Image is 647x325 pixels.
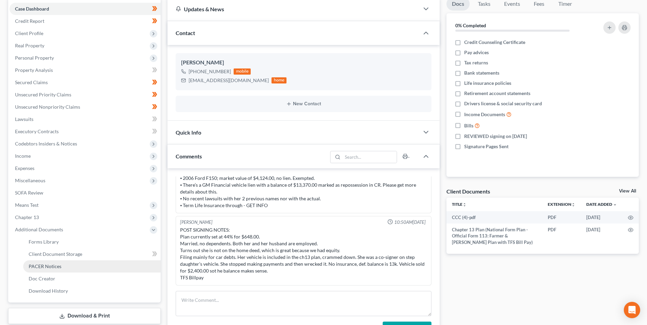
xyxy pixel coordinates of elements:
[15,116,33,122] span: Lawsuits
[23,273,161,285] a: Doc Creator
[464,39,525,46] span: Credit Counseling Certificate
[613,203,617,207] i: expand_more
[342,151,397,163] input: Search...
[15,67,53,73] span: Property Analysis
[464,143,509,150] span: Signature Pages Sent
[548,202,575,207] a: Extensionunfold_more
[464,49,489,56] span: Pay advices
[15,227,63,232] span: Additional Documents
[10,64,161,76] a: Property Analysis
[624,302,640,318] div: Open Intercom Messenger
[455,22,486,28] strong: 0% Completed
[29,251,82,257] span: Client Document Storage
[464,100,542,107] span: Drivers license & social security card
[23,248,161,260] a: Client Document Storage
[181,59,426,67] div: [PERSON_NAME]
[10,113,161,125] a: Lawsuits
[581,223,622,248] td: [DATE]
[15,214,39,220] span: Chapter 13
[23,236,161,248] a: Forms Library
[29,276,55,281] span: Doc Creator
[462,203,467,207] i: unfold_more
[571,203,575,207] i: unfold_more
[15,190,43,196] span: SOFA Review
[446,188,490,195] div: Client Documents
[464,80,511,87] span: Life insurance policies
[464,122,473,129] span: Bills
[180,219,212,226] div: [PERSON_NAME]
[464,90,530,97] span: Retirement account statements
[15,92,71,97] span: Unsecured Priority Claims
[15,30,43,36] span: Client Profile
[10,125,161,138] a: Executory Contracts
[15,202,39,208] span: Means Test
[542,211,581,223] td: PDF
[464,133,527,140] span: REVIEWED signing on [DATE]
[23,260,161,273] a: PACER Notices
[180,227,427,281] div: POST SIGNING NOTES: Plan currently set at 44% for $648.00. Married, no dependents. Both her and h...
[8,308,161,324] a: Download & Print
[29,239,59,245] span: Forms Library
[464,59,488,66] span: Tax returns
[542,223,581,248] td: PDF
[619,189,636,194] a: View All
[10,15,161,27] a: Credit Report
[189,77,269,84] div: [EMAIL_ADDRESS][DOMAIN_NAME]
[176,30,195,36] span: Contact
[10,3,161,15] a: Case Dashboard
[15,55,54,61] span: Personal Property
[10,89,161,101] a: Unsecured Priority Claims
[464,111,505,118] span: Income Documents
[189,68,231,75] div: [PHONE_NUMBER]
[271,77,286,83] div: home
[23,285,161,297] a: Download History
[586,202,617,207] a: Date Added expand_more
[446,211,542,223] td: CCC (4)-pdf
[10,187,161,199] a: SOFA Review
[29,263,61,269] span: PACER Notices
[15,6,49,12] span: Case Dashboard
[15,141,77,146] span: Codebtors Insiders & Notices
[15,177,45,183] span: Miscellaneous
[176,129,201,136] span: Quick Info
[15,128,59,134] span: Executory Contracts
[464,69,499,76] span: Bank statements
[29,288,68,294] span: Download History
[10,76,161,89] a: Secured Claims
[394,219,426,226] span: 10:50AM[DATE]
[15,165,34,171] span: Expenses
[15,104,80,110] span: Unsecured Nonpriority Claims
[446,223,542,248] td: Chapter 13 Plan (National Form Plan - Official Form 113: Farmer & [PERSON_NAME] Plan with TFS Bil...
[15,18,44,24] span: Credit Report
[15,79,48,85] span: Secured Claims
[15,153,31,159] span: Income
[181,101,426,107] button: New Contact
[15,43,44,48] span: Real Property
[176,153,202,159] span: Comments
[10,101,161,113] a: Unsecured Nonpriority Claims
[452,202,467,207] a: Titleunfold_more
[234,68,251,75] div: mobile
[176,5,411,13] div: Updates & News
[581,211,622,223] td: [DATE]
